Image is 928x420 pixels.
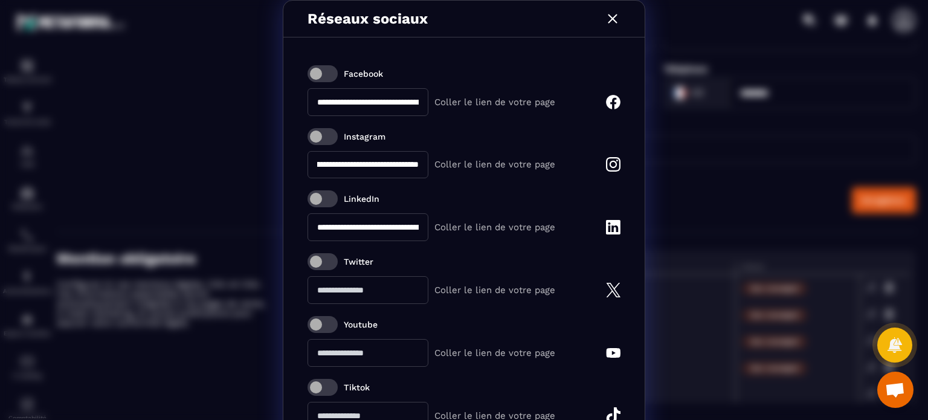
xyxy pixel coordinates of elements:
[434,159,555,170] p: Coller le lien de votre page
[344,383,370,392] p: Tiktok
[344,69,383,79] p: Facebook
[434,222,555,233] p: Coller le lien de votre page
[606,348,620,358] img: youtube-w.d4699799.svg
[344,194,379,204] p: LinkedIn
[606,95,620,109] img: fb-small-w.b3ce3e1f.svg
[344,257,373,267] p: Twitter
[344,132,385,141] p: Instagram
[606,220,620,234] img: linkedin-small-w.c67d805a.svg
[344,320,378,329] p: Youtube
[877,372,913,408] a: Ouvrir le chat
[605,11,620,27] img: close-w.0bb75850.svg
[434,347,555,358] p: Coller le lien de votre page
[434,285,555,296] p: Coller le lien de votre page
[606,283,620,297] img: twitter-w.8b702ac4.svg
[606,157,620,172] img: instagram-w.03fc5997.svg
[308,10,428,27] p: Réseaux sociaux
[434,97,555,108] p: Coller le lien de votre page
